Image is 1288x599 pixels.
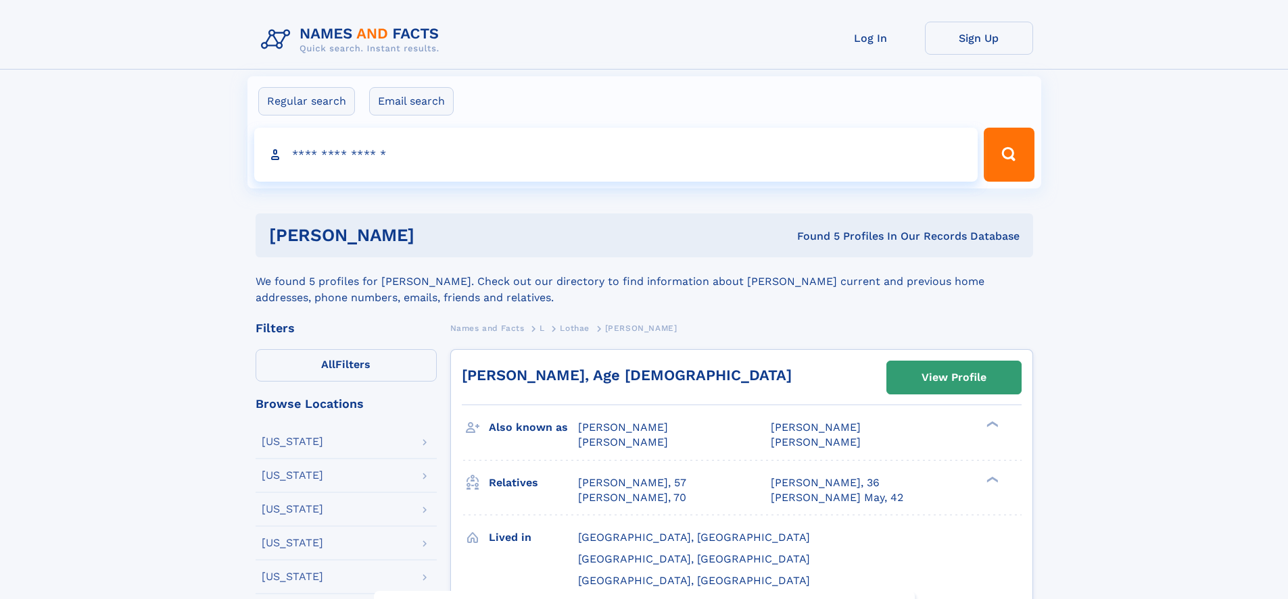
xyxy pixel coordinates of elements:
[369,87,454,115] label: Email search
[256,22,450,58] img: Logo Names and Facts
[462,367,792,384] a: [PERSON_NAME], Age [DEMOGRAPHIC_DATA]
[606,229,1020,244] div: Found 5 Profiles In Our Records Database
[578,436,668,448] span: [PERSON_NAME]
[254,128,978,182] input: search input
[771,436,861,448] span: [PERSON_NAME]
[605,323,677,333] span: [PERSON_NAME]
[262,470,323,481] div: [US_STATE]
[489,416,578,439] h3: Also known as
[450,319,525,336] a: Names and Facts
[489,526,578,549] h3: Lived in
[771,490,903,505] a: [PERSON_NAME] May, 42
[887,361,1021,394] a: View Profile
[578,490,686,505] a: [PERSON_NAME], 70
[817,22,925,55] a: Log In
[578,552,810,565] span: [GEOGRAPHIC_DATA], [GEOGRAPHIC_DATA]
[489,471,578,494] h3: Relatives
[983,475,999,484] div: ❯
[578,475,686,490] a: [PERSON_NAME], 57
[578,421,668,434] span: [PERSON_NAME]
[262,504,323,515] div: [US_STATE]
[540,319,545,336] a: L
[560,319,590,336] a: Lothae
[256,349,437,382] label: Filters
[262,436,323,447] div: [US_STATE]
[983,420,999,429] div: ❯
[256,257,1033,306] div: We found 5 profiles for [PERSON_NAME]. Check out our directory to find information about [PERSON_...
[925,22,1033,55] a: Sign Up
[578,531,810,544] span: [GEOGRAPHIC_DATA], [GEOGRAPHIC_DATA]
[269,227,606,244] h1: [PERSON_NAME]
[984,128,1034,182] button: Search Button
[262,538,323,548] div: [US_STATE]
[540,323,545,333] span: L
[578,574,810,587] span: [GEOGRAPHIC_DATA], [GEOGRAPHIC_DATA]
[321,358,335,371] span: All
[256,398,437,410] div: Browse Locations
[262,571,323,582] div: [US_STATE]
[258,87,355,115] label: Regular search
[560,323,590,333] span: Lothae
[771,421,861,434] span: [PERSON_NAME]
[922,362,986,393] div: View Profile
[771,475,880,490] a: [PERSON_NAME], 36
[256,322,437,334] div: Filters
